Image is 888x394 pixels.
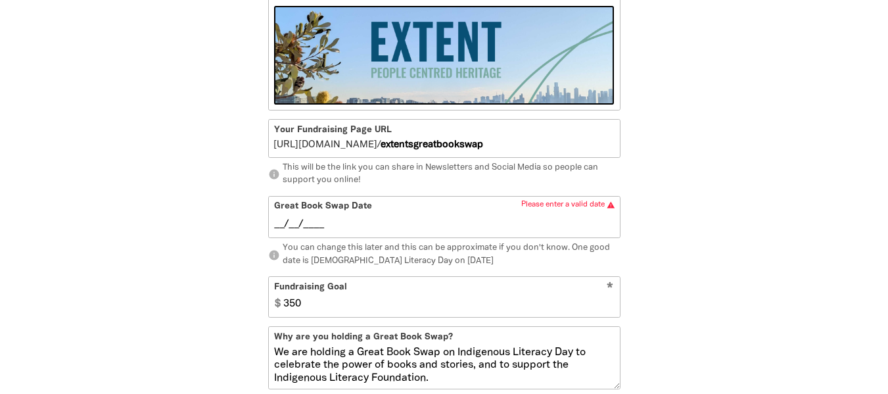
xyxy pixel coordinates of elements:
[269,120,620,157] div: go.greatbookswap.org.au/extentsgreatbookswap
[269,347,620,389] textarea: We are holding a Great Book Swap on Indigenous Literacy Day to celebrate the power of books and s...
[273,138,377,152] span: [DOMAIN_NAME][URL]
[268,168,280,180] i: info
[269,277,281,317] span: $
[268,162,620,187] p: This will be the link you can share in Newsletters and Social Media so people can support you onl...
[269,120,381,157] span: /
[274,217,614,232] input: Great Book Swap Date DD/MM/YYYY
[277,277,619,317] input: eg. 350
[268,249,280,261] i: info
[268,242,620,268] p: You can change this later and this can be approximate if you don't know. One good date is [DEMOGR...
